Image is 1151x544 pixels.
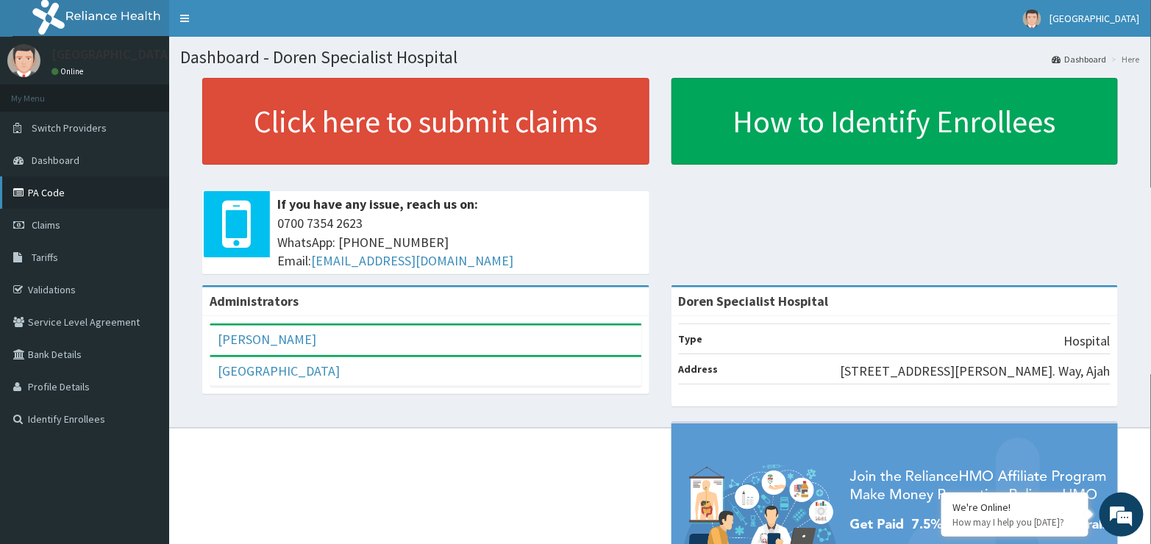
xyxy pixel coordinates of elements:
a: Online [51,66,87,76]
a: [GEOGRAPHIC_DATA] [218,362,340,379]
img: User Image [1023,10,1041,28]
p: [STREET_ADDRESS][PERSON_NAME]. Way, Ajah [840,362,1111,381]
span: 0700 7354 2623 WhatsApp: [PHONE_NUMBER] Email: [277,214,642,271]
p: Hospital [1064,332,1111,351]
img: User Image [7,44,40,77]
a: [EMAIL_ADDRESS][DOMAIN_NAME] [311,252,513,269]
p: [GEOGRAPHIC_DATA] [51,48,173,61]
b: Address [679,362,719,376]
a: Click here to submit claims [202,78,649,165]
a: How to Identify Enrollees [671,78,1119,165]
li: Here [1108,53,1140,65]
p: How may I help you today? [952,516,1077,529]
b: If you have any issue, reach us on: [277,196,478,212]
span: [GEOGRAPHIC_DATA] [1050,12,1140,25]
span: Switch Providers [32,121,107,135]
a: Dashboard [1052,53,1107,65]
span: Claims [32,218,60,232]
a: [PERSON_NAME] [218,331,316,348]
b: Administrators [210,293,299,309]
h1: Dashboard - Doren Specialist Hospital [180,48,1140,67]
div: We're Online! [952,501,1077,514]
span: Tariffs [32,251,58,264]
b: Type [679,332,703,346]
span: Dashboard [32,154,79,167]
strong: Doren Specialist Hospital [679,293,829,309]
